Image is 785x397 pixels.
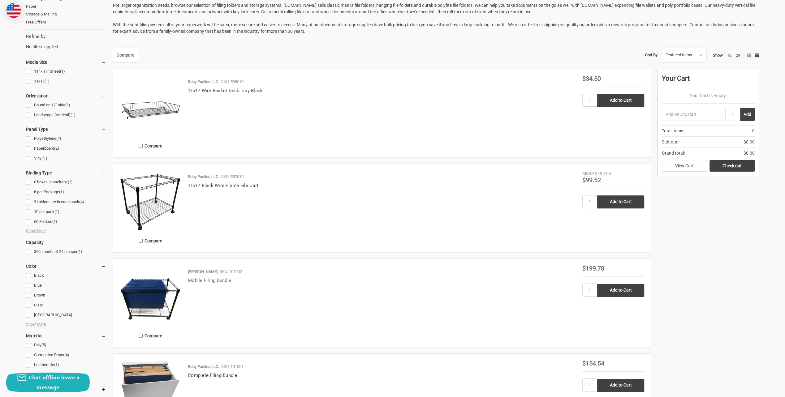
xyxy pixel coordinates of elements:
input: Add to Cart [597,94,644,107]
span: $34.50 [582,75,601,82]
h5: Color [26,263,106,270]
a: Landscape (Vertical) [26,111,106,119]
span: (1) [68,180,73,184]
span: (1) [52,219,57,224]
a: Brown [26,291,106,300]
a: 9 folders are in each pack [26,198,106,206]
a: Storage & Mailing [26,10,106,18]
a: Blue [26,281,106,290]
a: Compare [113,48,138,62]
h5: Orientation [26,92,106,100]
img: duty and tax information for United States [6,3,21,18]
input: Compare [139,334,143,338]
div: MSRP [582,170,594,177]
span: (1) [71,113,75,117]
input: Add SKU to Cart [662,108,725,121]
span: (2) [54,146,59,151]
span: $0.00 [744,150,755,156]
span: Show [713,53,723,58]
span: 0 [752,128,755,134]
a: Clear [26,301,106,309]
h5: Media Size [26,58,106,66]
input: Compare [139,239,143,243]
p: Ruby Paulina LLC. [188,174,219,180]
input: Add to Cart [597,195,644,208]
a: View Cart [662,160,707,172]
input: Compare [139,144,143,148]
a: Polyethylene [26,134,106,143]
span: (1) [45,79,50,83]
span: $199.04 [595,171,611,176]
p: Ruby Paulina LLC. [188,364,219,370]
a: Mobile Filing Bundle [188,278,231,283]
span: Subtotal: [662,139,679,145]
input: Add to Cart [597,284,644,297]
a: Complete Filing Bundle [188,373,237,378]
a: 60 Folders [26,218,106,226]
a: Metal [26,371,106,379]
a: 11x17 Black Wire Frame File Cart [188,183,258,188]
span: Chat offline leave a message [29,374,80,391]
a: 6 boxes in package [26,178,106,186]
label: Compare [119,331,181,341]
span: (5) [41,343,46,347]
a: Paperboard [26,144,106,153]
a: 11x17 Wire Basket Desk Tray Black [188,88,263,93]
span: Show More [26,321,46,327]
label: Compare [119,236,181,246]
span: (4) [64,352,69,357]
label: Sort By: [645,50,658,60]
h5: Panel Type [26,126,106,133]
a: 24 [736,53,740,58]
img: Mobile Filing Bundle [119,265,181,327]
p: With the right filing system, all of your paperwork will be safer, more secure and easier to acce... [113,22,759,35]
span: $0.00 [744,139,755,145]
h5: Capacity [26,239,106,246]
a: Vinyl [26,154,106,163]
span: $99.52 [582,176,601,184]
span: (1) [54,209,59,214]
a: Check out [710,160,755,172]
p: SKU: 101001 [221,364,244,370]
span: (1) [54,362,59,367]
span: (4) [79,199,84,204]
span: Total Items: [662,128,684,134]
span: $199.78 [582,265,604,272]
span: (4) [56,136,61,141]
a: Corrugated Paper [26,351,106,359]
span: (1) [65,103,70,107]
button: Add [740,108,755,121]
h5: Refine by [26,33,106,40]
a: 12 [727,53,731,58]
span: (1) [77,249,82,254]
img: 11x17 Black Wire Frame File Cart [119,170,181,232]
label: Compare [119,141,181,151]
p: Ruby Paulina LLC. [188,79,219,85]
h5: Binding Type [26,169,106,177]
input: Add to Cart [597,379,644,392]
div: No filters applied [26,33,106,50]
a: Black [26,271,106,280]
a: Poly [26,341,106,349]
a: Free Offers [26,18,106,26]
p: [PERSON_NAME] [188,269,218,275]
a: 6 per Package [26,188,106,196]
a: [GEOGRAPHIC_DATA] [26,311,106,319]
a: 11x17 [26,77,106,86]
img: 11x17 Wire Basket Desk Tray Black [119,75,181,137]
a: 10 per pack [26,208,106,216]
span: Show More [26,228,46,234]
span: $154.54 [582,360,604,367]
p: For larger organization needs, browse our selection of filing folders and storage systems. [DOMAI... [113,2,759,15]
span: (1) [60,69,65,74]
a: Bound on 17" side [26,101,106,109]
p: SKU: 587010 [221,174,244,180]
a: Leatherette [26,361,106,369]
a: Paper [26,2,106,11]
span: (1) [42,156,47,160]
div: Your Cart [662,73,755,88]
p: Your Cart Is Empty. [662,92,755,99]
